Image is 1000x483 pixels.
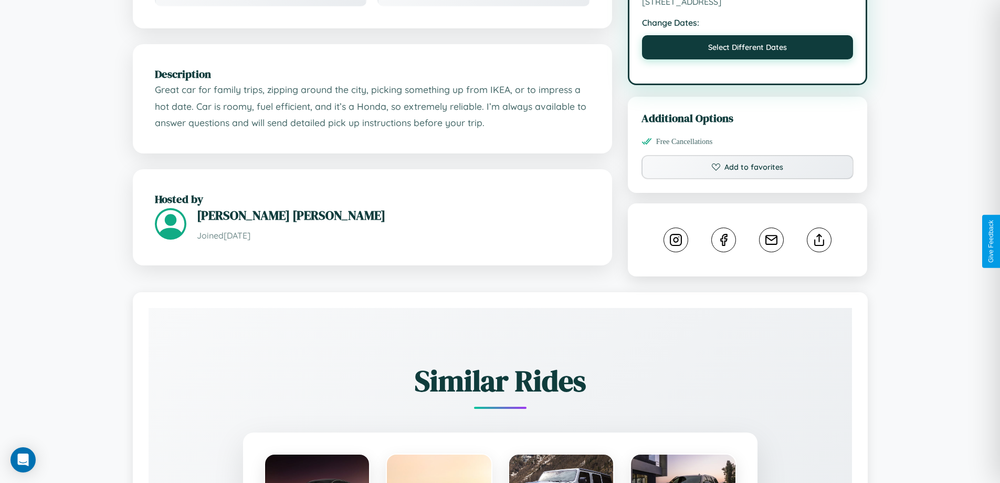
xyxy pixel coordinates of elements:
button: Select Different Dates [642,35,854,59]
div: Give Feedback [987,220,995,263]
h2: Description [155,66,590,81]
h3: Additional Options [641,110,854,126]
span: Free Cancellations [656,137,713,146]
p: Great car for family trips, zipping around the city, picking something up from IKEA, or to impres... [155,81,590,131]
h3: [PERSON_NAME] [PERSON_NAME] [197,207,590,224]
button: Add to favorites [641,155,854,179]
p: Joined [DATE] [197,228,590,243]
h2: Hosted by [155,191,590,207]
h2: Similar Rides [185,361,815,401]
strong: Change Dates: [642,17,854,28]
div: Open Intercom Messenger [10,447,36,472]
